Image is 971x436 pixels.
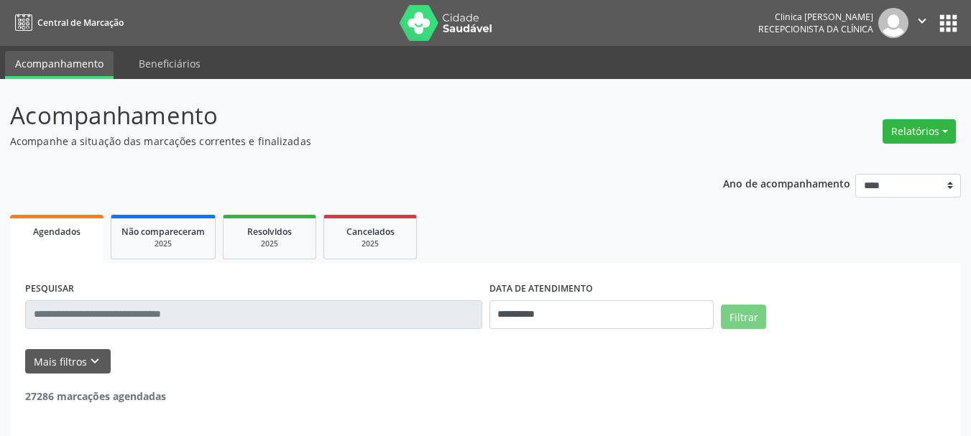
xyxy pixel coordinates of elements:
i:  [914,13,930,29]
a: Beneficiários [129,51,211,76]
img: img [878,8,908,38]
button:  [908,8,936,38]
i: keyboard_arrow_down [87,353,103,369]
a: Acompanhamento [5,51,114,79]
span: Não compareceram [121,226,205,238]
div: 2025 [334,238,406,249]
button: Mais filtroskeyboard_arrow_down [25,349,111,374]
strong: 27286 marcações agendadas [25,389,166,403]
div: Clinica [PERSON_NAME] [758,11,873,23]
span: Cancelados [346,226,395,238]
button: Relatórios [883,119,956,144]
button: apps [936,11,961,36]
a: Central de Marcação [10,11,124,34]
label: DATA DE ATENDIMENTO [489,278,593,300]
button: Filtrar [721,305,766,329]
span: Resolvidos [247,226,292,238]
p: Acompanhe a situação das marcações correntes e finalizadas [10,134,676,149]
div: 2025 [121,238,205,249]
div: 2025 [234,238,305,249]
label: PESQUISAR [25,278,74,300]
p: Ano de acompanhamento [723,174,850,192]
p: Acompanhamento [10,98,676,134]
span: Central de Marcação [37,17,124,29]
span: Recepcionista da clínica [758,23,873,35]
span: Agendados [33,226,80,238]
